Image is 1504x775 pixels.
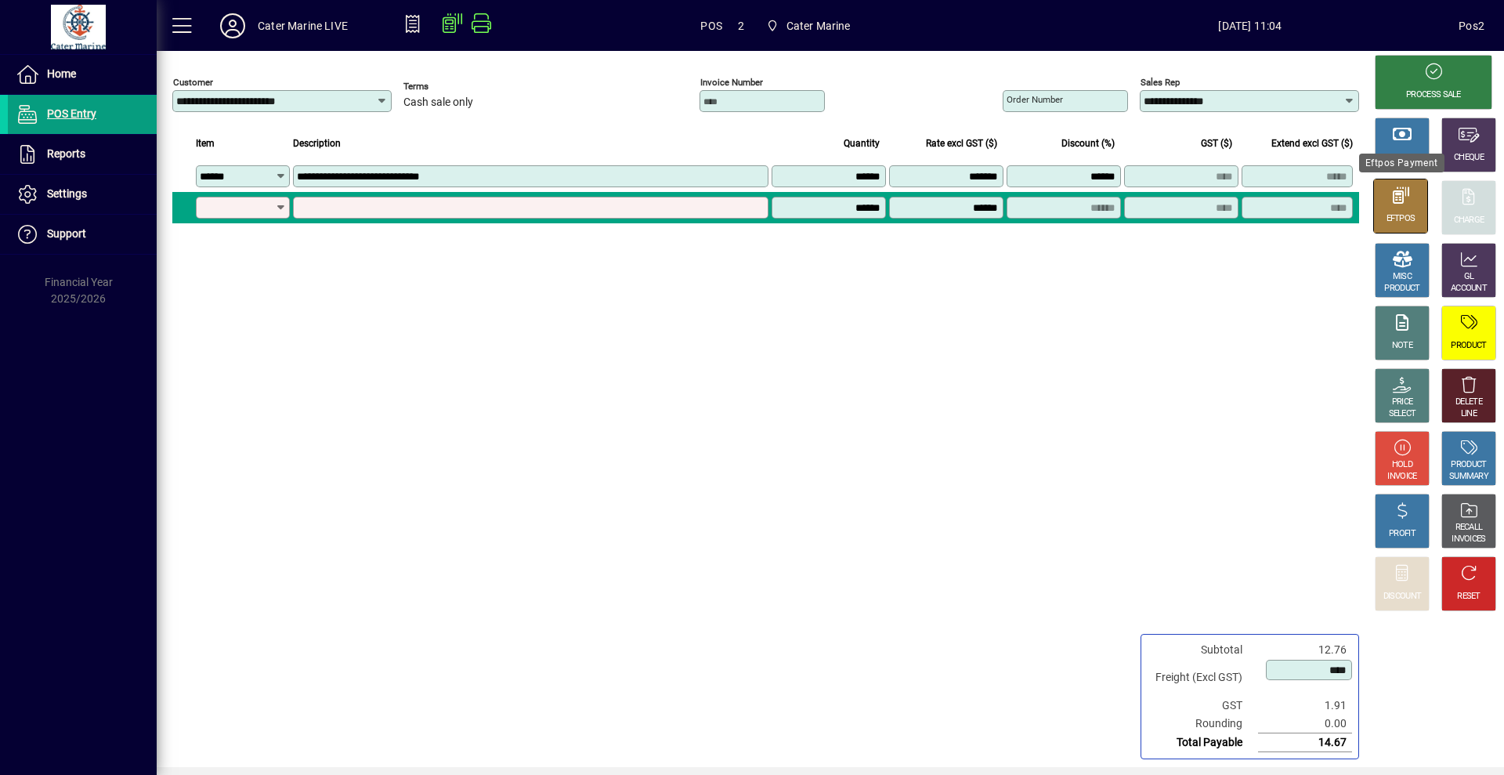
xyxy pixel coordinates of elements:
[1148,715,1258,733] td: Rounding
[1454,152,1484,164] div: CHEQUE
[47,227,86,240] span: Support
[173,77,213,88] mat-label: Customer
[403,96,473,109] span: Cash sale only
[700,77,763,88] mat-label: Invoice number
[1451,283,1487,295] div: ACCOUNT
[8,215,157,254] a: Support
[1271,135,1353,152] span: Extend excl GST ($)
[208,12,258,40] button: Profile
[1452,534,1485,545] div: INVOICES
[1148,697,1258,715] td: GST
[1141,77,1180,88] mat-label: Sales rep
[47,67,76,80] span: Home
[1359,154,1444,172] div: Eftpos Payment
[1148,641,1258,659] td: Subtotal
[47,147,85,160] span: Reports
[1392,152,1412,164] div: CASH
[700,13,722,38] span: POS
[258,13,348,38] div: Cater Marine LIVE
[738,13,744,38] span: 2
[760,12,857,40] span: Cater Marine
[1258,715,1352,733] td: 0.00
[1392,397,1413,408] div: PRICE
[1389,528,1415,540] div: PROFIT
[1007,94,1063,105] mat-label: Order number
[47,107,96,120] span: POS Entry
[47,187,87,200] span: Settings
[1449,471,1488,483] div: SUMMARY
[1455,522,1483,534] div: RECALL
[403,81,497,92] span: Terms
[1461,408,1477,420] div: LINE
[1386,213,1415,225] div: EFTPOS
[1042,13,1459,38] span: [DATE] 11:04
[1258,697,1352,715] td: 1.91
[8,175,157,214] a: Settings
[1258,733,1352,752] td: 14.67
[1406,89,1461,101] div: PROCESS SALE
[1384,283,1419,295] div: PRODUCT
[1201,135,1232,152] span: GST ($)
[1459,13,1484,38] div: Pos2
[1392,340,1412,352] div: NOTE
[1148,733,1258,752] td: Total Payable
[1387,471,1416,483] div: INVOICE
[1451,340,1486,352] div: PRODUCT
[8,135,157,174] a: Reports
[786,13,851,38] span: Cater Marine
[1389,408,1416,420] div: SELECT
[1061,135,1115,152] span: Discount (%)
[1148,659,1258,697] td: Freight (Excl GST)
[1258,641,1352,659] td: 12.76
[1457,591,1480,603] div: RESET
[1451,459,1486,471] div: PRODUCT
[1383,591,1421,603] div: DISCOUNT
[926,135,997,152] span: Rate excl GST ($)
[844,135,880,152] span: Quantity
[293,135,341,152] span: Description
[1464,271,1474,283] div: GL
[1392,459,1412,471] div: HOLD
[8,55,157,94] a: Home
[196,135,215,152] span: Item
[1454,215,1484,226] div: CHARGE
[1455,397,1482,408] div: DELETE
[1393,271,1412,283] div: MISC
